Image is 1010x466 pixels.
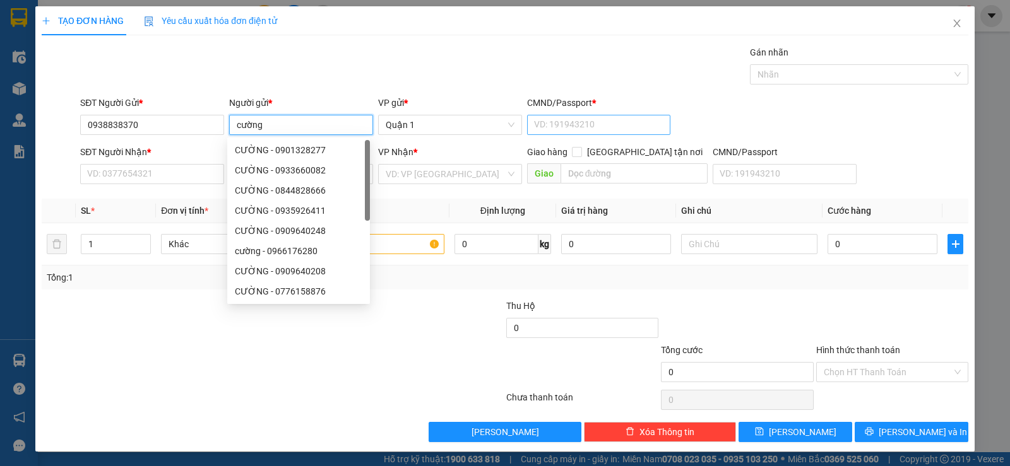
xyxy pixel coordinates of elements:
div: CƯỜNG - 0909640208 [235,264,362,278]
div: Người gửi [229,96,373,110]
div: CƯỜNG - 0933660082 [227,160,370,180]
div: CƯỜNG - 0901328277 [235,143,362,157]
div: Chưa thanh toán [505,390,660,412]
div: Tổng: 1 [47,271,391,284]
input: VD: Bàn, Ghế [308,234,444,254]
input: 0 [561,234,671,254]
div: SĐT Người Gửi [80,96,224,110]
div: CƯỜNG - 0935926411 [235,204,362,218]
span: plus [42,16,50,25]
span: VP Nhận [378,147,413,157]
span: [PERSON_NAME] và In [879,425,967,439]
div: CƯỜNG - 0933660082 [235,163,362,177]
span: Giá trị hàng [561,206,608,216]
button: save[PERSON_NAME] [739,422,852,442]
span: Yêu cầu xuất hóa đơn điện tử [144,16,277,26]
div: CƯỜNG - 0909640208 [227,261,370,281]
b: [DOMAIN_NAME] [106,48,174,58]
div: CƯỜNG - 0935926411 [227,201,370,221]
span: Cước hàng [828,206,871,216]
span: Đơn vị tính [161,206,208,216]
span: TẠO ĐƠN HÀNG [42,16,124,26]
b: Trà Lan Viên - Gửi khách hàng [78,18,125,143]
span: Xóa Thông tin [639,425,694,439]
div: CƯỜNG - 0844828666 [235,183,362,197]
th: Ghi chú [676,199,823,223]
span: save [755,427,764,437]
span: plus [948,239,963,249]
span: Thu Hộ [506,301,535,311]
div: CƯỜNG - 0909640248 [227,221,370,241]
div: SĐT Người Nhận [80,145,224,159]
span: SL [81,206,91,216]
div: CMND/Passport [713,145,857,159]
button: printer[PERSON_NAME] và In [855,422,968,442]
div: cường - 0966176280 [227,241,370,261]
img: icon [144,16,154,26]
span: printer [865,427,874,437]
li: (c) 2017 [106,60,174,76]
input: Dọc đường [561,163,708,183]
span: [GEOGRAPHIC_DATA] tận nơi [582,145,708,159]
span: Khác [169,235,290,253]
div: CƯỜNG - 0844828666 [227,180,370,201]
span: Quận 1 [386,115,514,134]
div: CMND/Passport [527,96,671,110]
div: VP gửi [378,96,522,110]
span: Giao [527,163,561,183]
label: Hình thức thanh toán [816,345,900,355]
button: deleteXóa Thông tin [584,422,736,442]
button: [PERSON_NAME] [429,422,581,442]
div: cường - 0966176280 [235,244,362,258]
button: delete [47,234,67,254]
button: Close [939,6,975,42]
div: CƯỜNG - 0776158876 [235,284,362,298]
div: CƯỜNG - 0901328277 [227,140,370,160]
img: logo.jpg [137,16,167,46]
span: Giao hàng [527,147,567,157]
div: CƯỜNG - 0909640248 [235,224,362,238]
div: CƯỜNG - 0776158876 [227,281,370,301]
span: kg [538,234,551,254]
label: Gán nhãn [750,47,788,57]
span: Tổng cước [661,345,703,355]
b: Trà Lan Viên [16,81,46,141]
span: close [952,18,962,28]
input: Ghi Chú [681,234,817,254]
span: delete [626,427,634,437]
span: Định lượng [480,206,525,216]
button: plus [948,234,963,254]
span: [PERSON_NAME] [472,425,539,439]
span: [PERSON_NAME] [769,425,836,439]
